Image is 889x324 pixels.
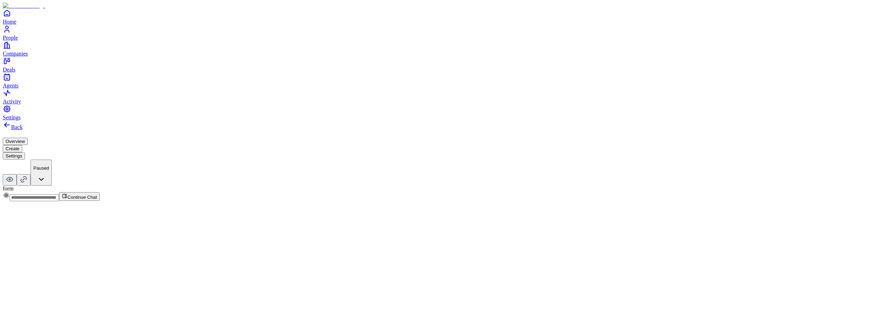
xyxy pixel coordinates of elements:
[3,105,886,120] a: Settings
[3,83,18,88] span: Agents
[3,99,21,104] span: Activity
[3,114,21,120] span: Settings
[3,124,23,130] a: Back
[3,192,886,201] div: Continue Chat
[3,9,886,25] a: Home
[3,152,25,160] button: Settings
[59,192,100,201] button: Continue Chat
[3,89,886,104] a: Activity
[3,51,28,57] span: Companies
[3,73,886,88] a: Agents
[67,195,97,200] span: Continue Chat
[3,35,18,41] span: People
[3,138,28,145] button: Overview
[3,57,886,73] a: Deals
[3,186,886,192] div: form
[3,145,22,152] button: Create
[3,25,886,41] a: People
[3,41,886,57] a: Companies
[3,67,15,73] span: Deals
[3,3,45,9] img: Item Brain Logo
[3,19,16,25] span: Home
